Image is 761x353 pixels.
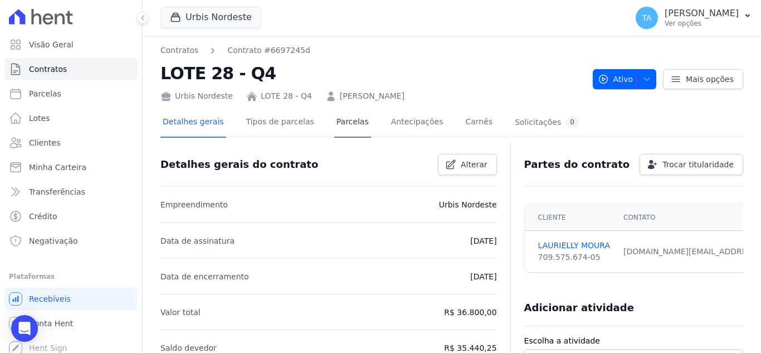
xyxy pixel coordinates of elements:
a: Tipos de parcelas [244,108,316,138]
span: TA [642,14,652,22]
h3: Detalhes gerais do contrato [160,158,318,171]
button: TA [PERSON_NAME] Ver opções [627,2,761,33]
span: Transferências [29,186,85,197]
div: Urbis Nordeste [160,90,233,102]
a: Visão Geral [4,33,138,56]
a: Minha Carteira [4,156,138,178]
th: Cliente [525,205,617,231]
a: [PERSON_NAME] [340,90,404,102]
a: Alterar [438,154,497,175]
span: Conta Hent [29,318,73,329]
span: Contratos [29,64,67,75]
p: Empreendimento [160,198,228,211]
div: Plataformas [9,270,133,283]
span: Ativo [598,69,633,89]
a: Lotes [4,107,138,129]
a: LOTE 28 - Q4 [261,90,312,102]
span: Lotes [29,113,50,124]
span: Parcelas [29,88,61,99]
span: Visão Geral [29,39,74,50]
span: Alterar [461,159,487,170]
a: Parcelas [4,83,138,105]
a: LAURIELLY MOURA [538,240,610,252]
a: Transferências [4,181,138,203]
a: Trocar titularidade [640,154,743,175]
span: Recebíveis [29,293,71,304]
p: Urbis Nordeste [439,198,497,211]
a: Carnês [463,108,495,138]
span: Clientes [29,137,60,148]
p: [PERSON_NAME] [665,8,739,19]
a: Recebíveis [4,288,138,310]
p: Data de encerramento [160,270,249,283]
a: Parcelas [334,108,371,138]
span: Mais opções [686,74,734,85]
a: Negativação [4,230,138,252]
button: Ativo [593,69,657,89]
a: Crédito [4,205,138,228]
div: Solicitações [515,117,579,128]
a: Solicitações0 [513,108,581,138]
span: Minha Carteira [29,162,86,173]
p: [DATE] [470,270,496,283]
p: Ver opções [665,19,739,28]
nav: Breadcrumb [160,45,584,56]
nav: Breadcrumb [160,45,310,56]
p: Data de assinatura [160,234,235,248]
h3: Adicionar atividade [524,301,634,315]
span: Crédito [29,211,57,222]
div: 0 [565,117,579,128]
h2: LOTE 28 - Q4 [160,61,584,86]
a: Contratos [4,58,138,80]
a: Clientes [4,132,138,154]
a: Detalhes gerais [160,108,226,138]
a: Antecipações [389,108,446,138]
div: Open Intercom Messenger [11,315,38,342]
span: Negativação [29,235,78,246]
a: Contrato #6697245d [227,45,310,56]
p: Valor total [160,306,201,319]
label: Escolha a atividade [524,335,743,347]
div: 709.575.674-05 [538,252,610,263]
a: Contratos [160,45,198,56]
p: R$ 36.800,00 [444,306,496,319]
p: [DATE] [470,234,496,248]
a: Conta Hent [4,312,138,335]
span: Trocar titularidade [662,159,734,170]
button: Urbis Nordeste [160,7,261,28]
h3: Partes do contrato [524,158,630,171]
a: Mais opções [663,69,743,89]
